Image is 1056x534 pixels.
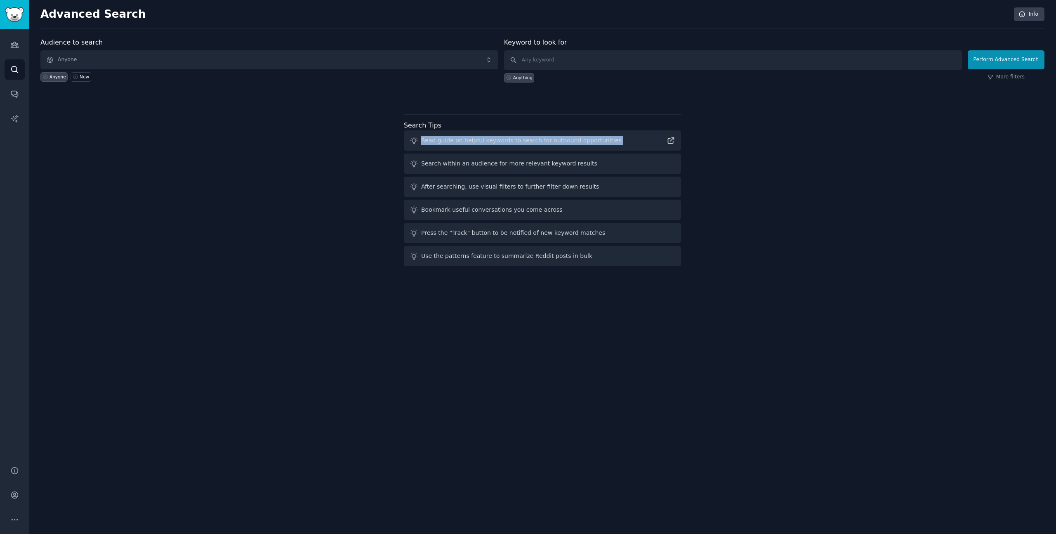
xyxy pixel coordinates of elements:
h2: Advanced Search [40,8,1009,21]
div: Anything [513,75,533,80]
div: Search within an audience for more relevant keyword results [421,159,597,168]
div: New [80,74,89,80]
label: Search Tips [404,121,441,129]
input: Any keyword [504,50,962,70]
a: More filters [988,73,1025,81]
div: Use the patterns feature to summarize Reddit posts in bulk [421,252,592,260]
div: Read guide on helpful keywords to search for outbound opportunities [421,136,622,145]
img: GummySearch logo [5,7,24,22]
a: Info [1014,7,1044,21]
div: Bookmark useful conversations you come across [421,206,563,214]
div: Press the "Track" button to be notified of new keyword matches [421,229,605,237]
button: Perform Advanced Search [968,50,1044,69]
a: New [71,72,91,82]
div: Anyone [49,74,66,80]
label: Keyword to look for [504,38,567,46]
button: Anyone [40,50,498,69]
label: Audience to search [40,38,103,46]
div: After searching, use visual filters to further filter down results [421,182,599,191]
